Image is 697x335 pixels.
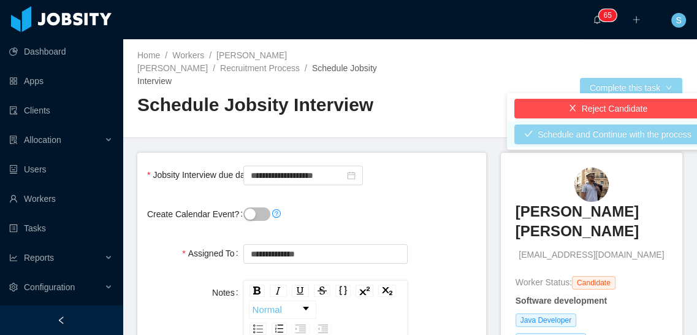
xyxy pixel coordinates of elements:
[212,288,243,298] label: Notes
[292,323,310,335] div: Indent
[247,301,318,319] div: rdw-block-control
[314,285,330,297] div: Strikethrough
[249,323,267,335] div: Unordered
[9,69,113,93] a: icon: appstoreApps
[213,63,215,73] span: /
[676,13,681,28] span: S
[172,50,204,60] a: Workers
[516,202,668,242] h3: [PERSON_NAME] [PERSON_NAME]
[305,63,307,73] span: /
[519,248,664,261] span: [EMAIL_ADDRESS][DOMAIN_NAME]
[593,15,601,24] i: icon: bell
[335,285,351,297] div: Monospace
[137,50,160,60] a: Home
[243,207,270,221] button: Create Calendar Event?
[253,298,282,322] span: Normal
[209,50,211,60] span: /
[249,301,316,318] a: Block Type
[632,15,641,24] i: icon: plus
[9,216,113,241] a: icon: profileTasks
[272,323,287,335] div: Ordered
[572,276,615,290] span: Candidate
[516,202,668,249] a: [PERSON_NAME] [PERSON_NAME]
[356,285,373,297] div: Superscript
[580,78,682,98] button: Complete this taskicon: down
[598,9,616,21] sup: 65
[220,63,300,73] a: Recruitment Process
[247,285,398,297] div: rdw-inline-control
[247,323,334,335] div: rdw-list-control
[314,323,332,335] div: Outdent
[9,136,18,144] i: icon: solution
[516,296,607,306] strong: Software development
[182,248,243,258] label: Assigned To
[9,253,18,262] i: icon: line-chart
[9,283,18,291] i: icon: setting
[516,277,572,287] span: Worker Status:
[272,209,281,218] i: icon: question-circle
[24,282,75,292] span: Configuration
[9,157,113,182] a: icon: robotUsers
[347,171,356,180] i: icon: calendar
[9,39,113,64] a: icon: pie-chartDashboard
[24,135,61,145] span: Allocation
[516,314,576,327] span: Java Developer
[9,98,113,123] a: icon: auditClients
[165,50,167,60] span: /
[574,167,609,202] img: 434111be-baaf-4a8e-90e8-198e2e336d4b.jpeg
[147,170,261,180] label: Jobsity Interview due date
[137,93,410,118] h2: Schedule Jobsity Interview
[249,285,265,297] div: Bold
[270,285,287,297] div: Italic
[9,187,113,211] a: icon: userWorkers
[603,9,607,21] p: 6
[24,253,54,263] span: Reports
[292,285,309,297] div: Underline
[378,285,396,297] div: Subscript
[607,9,612,21] p: 5
[147,209,248,219] label: Create Calendar Event?
[249,301,316,319] div: rdw-dropdown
